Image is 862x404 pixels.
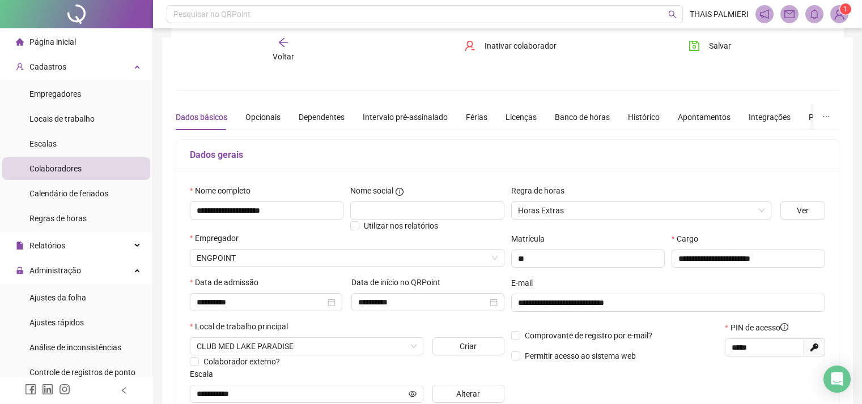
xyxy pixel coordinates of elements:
button: Criar [432,337,504,355]
span: ENGPOINT SERVIÇOS DE ENGENHARIA LTDA [197,250,498,267]
span: Horas Extras [518,202,765,219]
span: ellipsis [822,113,830,121]
div: Licenças [506,111,537,123]
span: mail [784,9,795,19]
label: Cargo [672,233,706,245]
h5: Dados gerais [190,148,825,162]
span: Colaborador externo? [203,357,280,366]
div: Preferências [809,111,853,123]
label: Data de início no QRPoint [351,276,448,289]
span: Administração [29,266,81,275]
span: left [120,386,128,394]
div: Apontamentos [678,111,731,123]
button: Alterar [432,385,504,403]
span: Comprovante de registro por e-mail? [525,331,652,340]
span: Relatórios [29,241,65,250]
button: ellipsis [813,104,839,130]
label: Data de admissão [190,276,266,289]
span: Regras de horas [29,214,87,223]
span: arrow-left [278,37,289,48]
span: Escalas [29,139,57,148]
span: bell [809,9,819,19]
div: Opcionais [245,111,281,123]
label: Regra de horas [511,184,572,197]
span: Controle de registros de ponto [29,368,135,377]
span: Análise de inconsistências [29,343,121,352]
span: home [16,38,24,46]
sup: Atualize o seu contato no menu Meus Dados [840,3,851,15]
span: info-circle [396,188,404,196]
button: Inativar colaborador [456,37,565,55]
div: Open Intercom Messenger [823,366,851,393]
div: Banco de horas [555,111,610,123]
span: Voltar [273,52,294,61]
span: 1 [843,5,847,13]
img: 91134 [831,6,848,23]
span: THAIS PALMIERI [690,8,749,20]
span: instagram [59,384,70,395]
div: Férias [466,111,487,123]
span: facebook [25,384,36,395]
span: save [689,40,700,51]
span: ROD. ENG. CÂNDIDO DO REGO CHAVES, 4500 - JUNDIAPEBA, MOGI DAS CRUZES - SP, 08751-001 [197,338,417,355]
span: lock [16,267,24,274]
div: Dependentes [299,111,345,123]
span: Empregadores [29,89,81,98]
span: Salvar [709,40,731,52]
label: Local de trabalho principal [190,320,295,333]
span: Inativar colaborador [485,40,557,52]
label: E-mail [511,277,540,289]
span: Ajustes da folha [29,293,86,302]
span: Locais de trabalho [29,114,95,123]
span: Página inicial [29,37,76,46]
span: Calendário de feriados [29,189,108,198]
span: notification [759,9,770,19]
div: Integrações [749,111,791,123]
span: Colaboradores [29,164,82,173]
label: Nome completo [190,184,258,197]
label: Escala [190,368,220,380]
span: PIN de acesso [731,321,788,334]
span: Cadastros [29,62,66,71]
span: Ajustes rápidos [29,318,84,327]
span: search [668,10,677,19]
button: Ver [780,201,825,220]
span: linkedin [42,384,53,395]
button: Salvar [680,37,740,55]
span: Ver [797,204,809,217]
span: Alterar [456,388,480,400]
div: Intervalo pré-assinalado [363,111,448,123]
span: Utilizar nos relatórios [364,221,438,230]
label: Matrícula [511,233,552,245]
span: user-add [16,63,24,71]
span: eye [409,390,417,398]
label: Empregador [190,232,246,244]
span: info-circle [780,323,788,331]
span: Nome social [350,184,393,197]
span: user-delete [464,40,475,51]
span: file [16,242,24,250]
div: Histórico [628,111,660,123]
span: Criar [460,340,477,353]
span: Permitir acesso ao sistema web [525,351,636,360]
div: Dados básicos [176,111,227,123]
